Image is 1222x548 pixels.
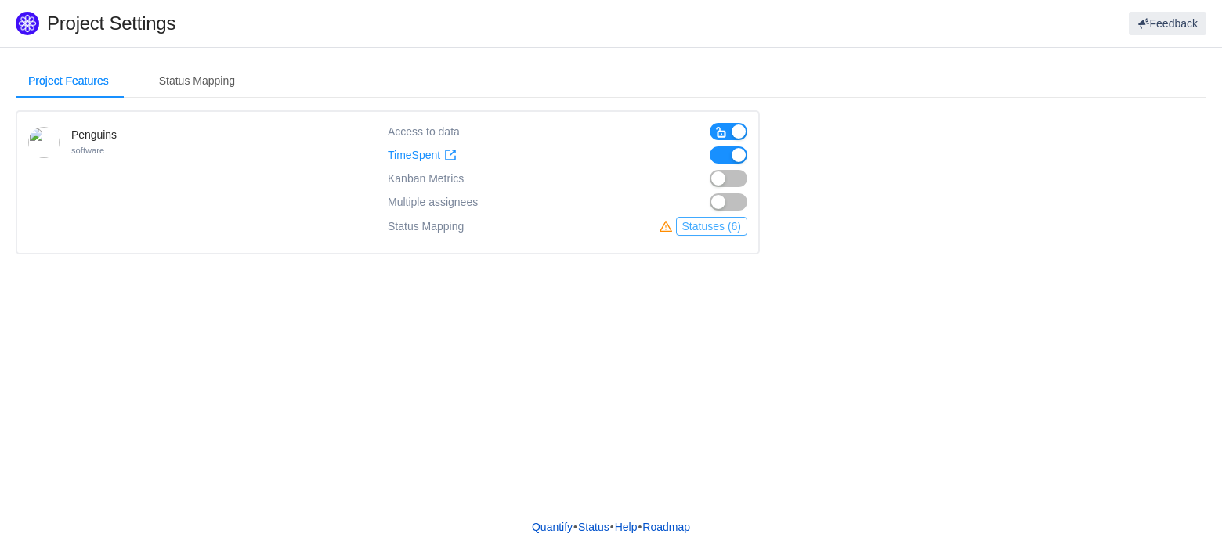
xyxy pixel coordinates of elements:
span: • [573,521,577,533]
h1: Project Settings [47,12,732,35]
div: Status Mapping [146,63,248,99]
span: Multiple assignees [388,196,478,209]
i: icon: warning [660,220,676,233]
div: Status Mapping [388,217,464,236]
div: Project Features [16,63,121,99]
img: 10738 [28,127,60,158]
div: Access to data [388,123,460,140]
span: • [638,521,642,533]
a: Quantify [531,515,573,539]
img: Quantify [16,12,39,35]
span: • [610,521,614,533]
small: software [71,146,104,155]
a: Status [577,515,610,539]
button: Feedback [1129,12,1206,35]
span: Kanban Metrics [388,172,464,185]
span: TimeSpent [388,149,440,162]
button: Statuses (6) [676,217,747,236]
a: TimeSpent [388,149,457,162]
a: Help [614,515,638,539]
h4: Penguins [71,127,117,142]
a: Roadmap [642,515,691,539]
